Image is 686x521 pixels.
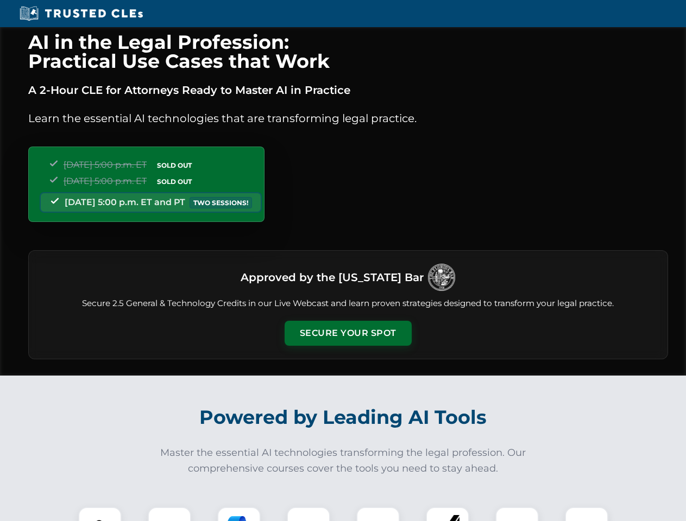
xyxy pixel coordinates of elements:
button: Secure Your Spot [285,321,412,346]
img: Trusted CLEs [16,5,146,22]
img: Logo [428,264,455,291]
h3: Approved by the [US_STATE] Bar [241,268,424,287]
p: A 2-Hour CLE for Attorneys Ready to Master AI in Practice [28,81,668,99]
span: [DATE] 5:00 p.m. ET [64,160,147,170]
p: Secure 2.5 General & Technology Credits in our Live Webcast and learn proven strategies designed ... [42,297,654,310]
span: SOLD OUT [153,176,196,187]
span: SOLD OUT [153,160,196,171]
span: [DATE] 5:00 p.m. ET [64,176,147,186]
h1: AI in the Legal Profession: Practical Use Cases that Work [28,33,668,71]
p: Master the essential AI technologies transforming the legal profession. Our comprehensive courses... [153,445,533,476]
h2: Powered by Leading AI Tools [42,398,644,436]
p: Learn the essential AI technologies that are transforming legal practice. [28,110,668,127]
